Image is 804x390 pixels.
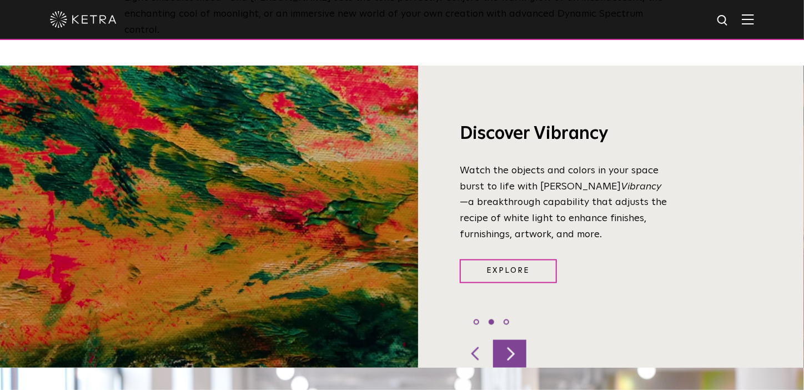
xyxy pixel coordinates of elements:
img: ketra-logo-2019-white [50,11,117,28]
i: Vibrancy [621,182,661,192]
h3: Discover Vibrancy [460,123,668,146]
img: search icon [716,14,730,28]
p: Watch the objects and colors in your space burst to life with [PERSON_NAME] —a breakthrough capab... [460,163,668,243]
img: Hamburger%20Nav.svg [742,14,754,24]
a: Explore [460,259,557,283]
